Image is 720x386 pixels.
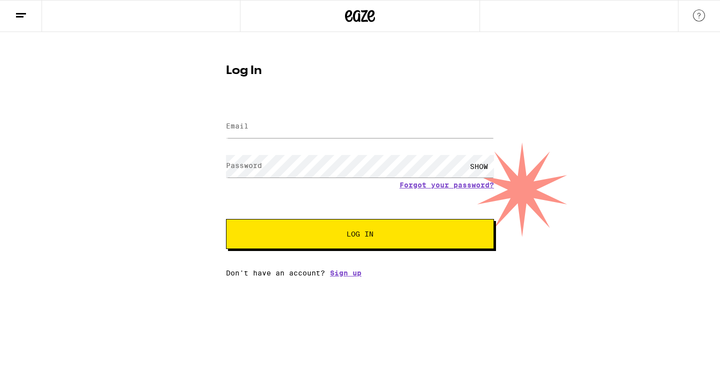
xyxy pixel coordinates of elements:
[464,155,494,177] div: SHOW
[226,122,248,130] label: Email
[399,181,494,189] a: Forgot your password?
[346,230,373,237] span: Log In
[226,65,494,77] h1: Log In
[226,115,494,138] input: Email
[226,269,494,277] div: Don't have an account?
[330,269,361,277] a: Sign up
[226,219,494,249] button: Log In
[226,161,262,169] label: Password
